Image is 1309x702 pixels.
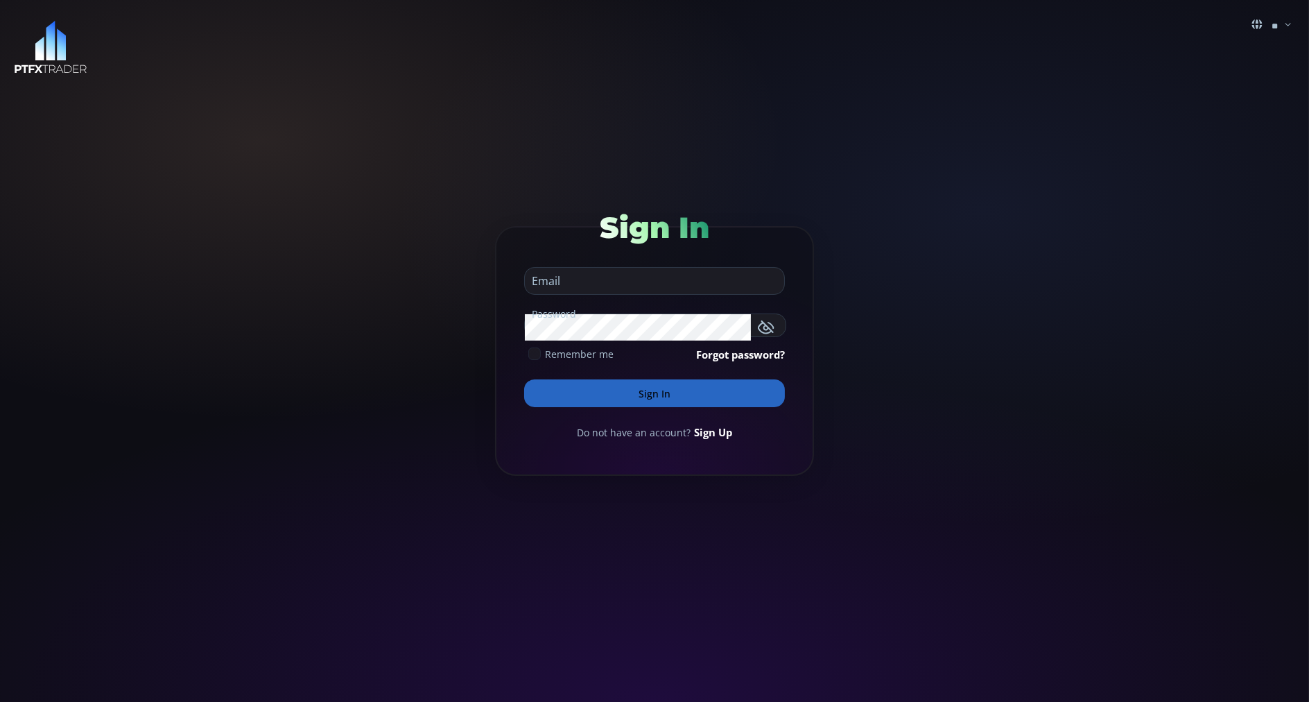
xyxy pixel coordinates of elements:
[600,209,709,246] span: Sign In
[545,347,614,361] span: Remember me
[694,425,732,440] a: Sign Up
[524,425,785,440] div: Do not have an account?
[524,379,785,407] button: Sign In
[696,347,785,362] a: Forgot password?
[14,21,87,74] img: LOGO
